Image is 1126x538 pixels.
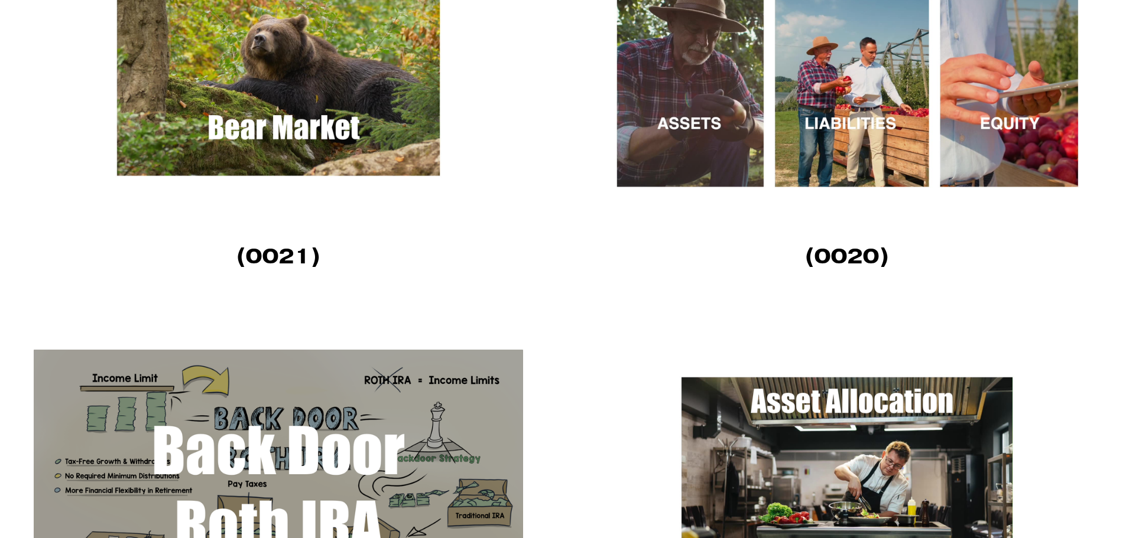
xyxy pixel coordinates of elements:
[805,242,889,269] strong: (0020)
[236,242,320,269] strong: (0021)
